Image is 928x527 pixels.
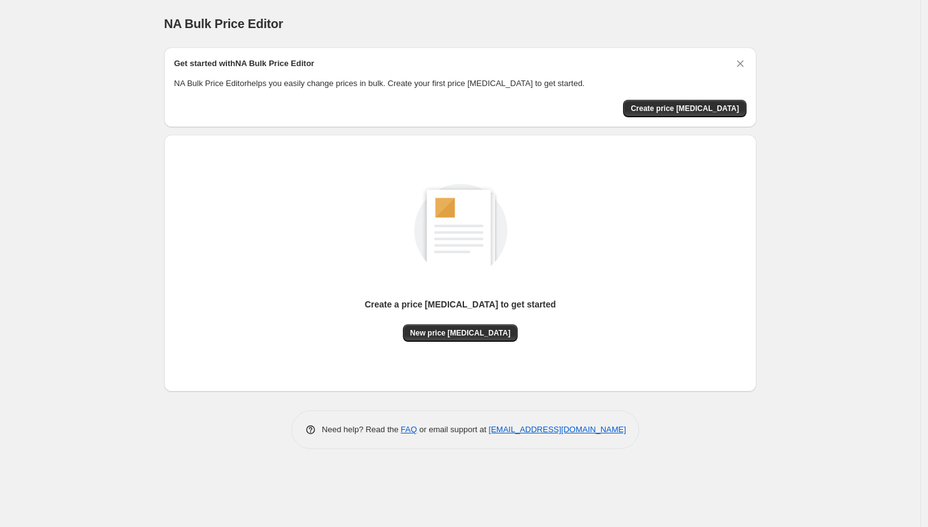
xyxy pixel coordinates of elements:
span: or email support at [417,425,489,434]
button: New price [MEDICAL_DATA] [403,324,518,342]
a: FAQ [401,425,417,434]
a: [EMAIL_ADDRESS][DOMAIN_NAME] [489,425,626,434]
h2: Get started with NA Bulk Price Editor [174,57,314,70]
p: NA Bulk Price Editor helps you easily change prices in bulk. Create your first price [MEDICAL_DAT... [174,77,747,90]
span: Need help? Read the [322,425,401,434]
p: Create a price [MEDICAL_DATA] to get started [365,298,556,311]
span: NA Bulk Price Editor [164,17,283,31]
button: Create price change job [623,100,747,117]
span: New price [MEDICAL_DATA] [410,328,511,338]
span: Create price [MEDICAL_DATA] [631,104,739,114]
button: Dismiss card [734,57,747,70]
